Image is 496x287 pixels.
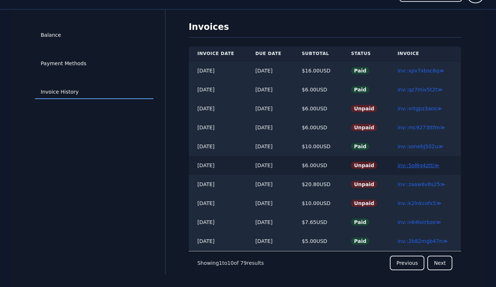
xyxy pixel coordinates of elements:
a: inv::mc9273ttfm≫ [397,125,445,130]
a: inv::2b82mgb47n≫ [397,238,448,244]
span: Paid [351,67,369,74]
span: Paid [351,237,369,245]
span: Paid [351,86,369,93]
td: [DATE] [189,156,247,175]
a: Payment Methods [35,57,153,71]
span: Unpaid [351,162,377,169]
button: Previous [390,256,424,270]
div: $ 10.00 USD [302,143,334,150]
th: Invoice [389,46,461,61]
td: [DATE] [247,80,293,99]
td: [DATE] [247,213,293,232]
a: Invoice History [35,85,153,99]
span: Paid [351,219,369,226]
td: [DATE] [247,175,293,194]
td: [DATE] [189,194,247,213]
h1: Invoices [189,21,461,38]
a: inv::vrtgpz3aos≫ [397,106,442,111]
div: $ 7.65 USD [302,219,334,226]
div: $ 6.00 USD [302,162,334,169]
td: [DATE] [189,80,247,99]
span: 79 [240,260,247,266]
a: inv::qz7miv5t2t≫ [397,87,443,93]
nav: Pagination [189,251,461,275]
td: [DATE] [189,137,247,156]
div: $ 5.00 USD [302,237,334,245]
a: inv::k2lnkcofx5≫ [397,200,441,206]
a: inv::5ol6g4ztti≫ [397,162,439,168]
td: [DATE] [189,99,247,118]
span: Unpaid [351,124,377,131]
div: $ 6.00 USD [302,124,334,131]
th: Subtotal [293,46,343,61]
span: Unpaid [351,200,377,207]
td: [DATE] [247,232,293,251]
a: inv::zaaw6v8s25≫ [397,181,445,187]
p: Showing to of results [197,259,264,267]
span: Paid [351,143,369,150]
td: [DATE] [189,232,247,251]
th: Due Date [247,46,293,61]
div: $ 6.00 USD [302,86,334,93]
div: $ 6.00 USD [302,105,334,112]
div: $ 10.00 USD [302,200,334,207]
a: inv::n64toirbze≫ [397,219,441,225]
td: [DATE] [247,137,293,156]
td: [DATE] [247,156,293,175]
span: Unpaid [351,181,377,188]
a: Balance [35,28,153,42]
td: [DATE] [247,61,293,80]
button: Next [427,256,452,270]
th: Invoice Date [189,46,247,61]
span: 1 [219,260,222,266]
a: inv::xpv7xbsc8q≫ [397,68,444,74]
td: [DATE] [247,118,293,137]
td: [DATE] [247,99,293,118]
td: [DATE] [247,194,293,213]
td: [DATE] [189,175,247,194]
th: Status [342,46,389,61]
td: [DATE] [189,61,247,80]
span: Unpaid [351,105,377,112]
td: [DATE] [189,118,247,137]
a: inv::sonebj502u≫ [397,143,443,149]
span: 10 [227,260,234,266]
div: $ 20.80 USD [302,181,334,188]
td: [DATE] [189,213,247,232]
div: $ 16.00 USD [302,67,334,74]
